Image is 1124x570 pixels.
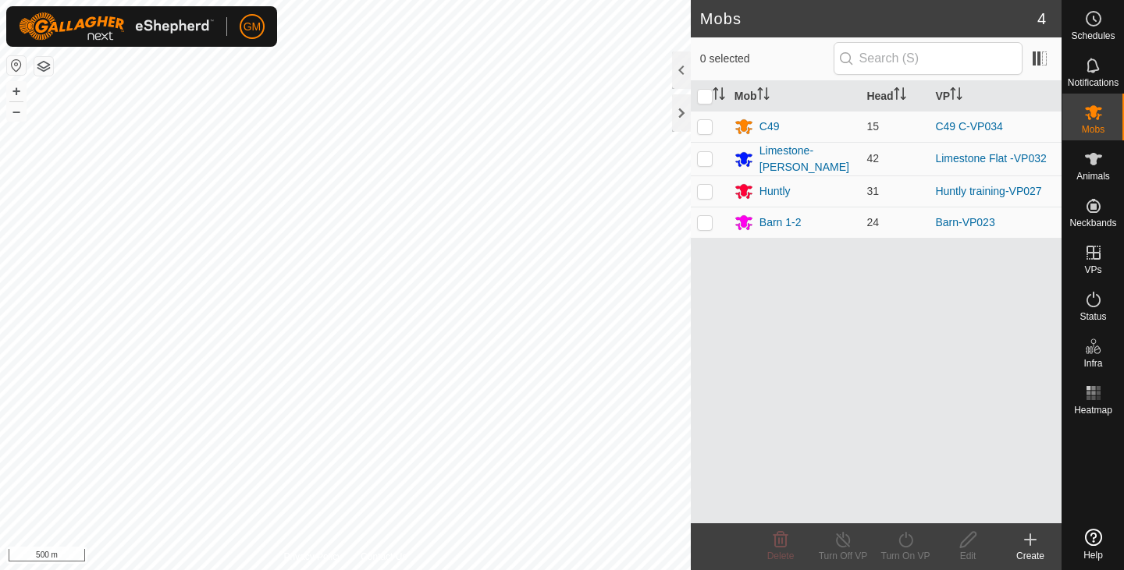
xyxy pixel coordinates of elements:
[1084,265,1101,274] span: VPs
[935,185,1041,197] a: Huntly training-VP027
[1083,551,1103,560] span: Help
[19,12,214,41] img: Gallagher Logo
[700,51,834,67] span: 0 selected
[1069,218,1116,228] span: Neckbands
[866,120,879,133] span: 15
[894,90,906,102] p-sorticon: Activate to sort
[283,550,342,564] a: Privacy Policy
[874,549,937,563] div: Turn On VP
[361,550,407,564] a: Contact Us
[759,143,855,175] div: Limestone-[PERSON_NAME]
[1080,312,1106,321] span: Status
[767,551,795,561] span: Delete
[713,90,725,102] p-sorticon: Activate to sort
[935,152,1046,165] a: Limestone Flat -VP032
[1068,78,1119,87] span: Notifications
[1071,31,1115,41] span: Schedules
[34,57,53,76] button: Map Layers
[937,549,999,563] div: Edit
[1037,7,1046,30] span: 4
[950,90,962,102] p-sorticon: Activate to sort
[935,216,994,228] a: Barn-VP023
[1082,125,1104,134] span: Mobs
[759,119,780,135] div: C49
[935,120,1002,133] a: C49 C-VP034
[1083,359,1102,368] span: Infra
[1074,405,1112,415] span: Heatmap
[999,549,1062,563] div: Create
[1076,172,1110,181] span: Animals
[860,81,929,112] th: Head
[812,549,874,563] div: Turn Off VP
[728,81,861,112] th: Mob
[866,152,879,165] span: 42
[759,214,802,231] div: Barn 1-2
[7,102,26,121] button: –
[1062,522,1124,566] a: Help
[7,82,26,101] button: +
[757,90,770,102] p-sorticon: Activate to sort
[834,42,1023,75] input: Search (S)
[700,9,1037,28] h2: Mobs
[244,19,261,35] span: GM
[866,216,879,228] span: 24
[759,183,791,200] div: Huntly
[7,56,26,75] button: Reset Map
[929,81,1062,112] th: VP
[866,185,879,197] span: 31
